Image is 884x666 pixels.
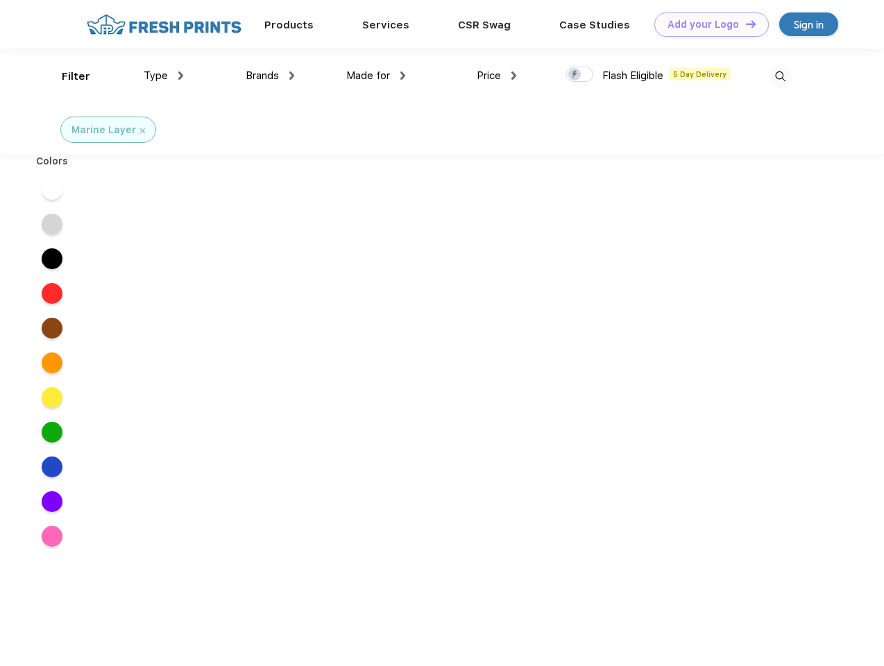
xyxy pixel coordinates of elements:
[669,68,731,80] span: 5 Day Delivery
[602,69,663,82] span: Flash Eligible
[62,69,90,85] div: Filter
[140,128,145,133] img: filter_cancel.svg
[746,20,756,28] img: DT
[26,154,79,169] div: Colors
[668,19,739,31] div: Add your Logo
[458,19,511,31] a: CSR Swag
[71,123,136,137] div: Marine Layer
[794,17,824,33] div: Sign in
[362,19,409,31] a: Services
[400,71,405,80] img: dropdown.png
[144,69,168,82] span: Type
[779,12,838,36] a: Sign in
[511,71,516,80] img: dropdown.png
[346,69,390,82] span: Made for
[246,69,279,82] span: Brands
[477,69,501,82] span: Price
[264,19,314,31] a: Products
[178,71,183,80] img: dropdown.png
[289,71,294,80] img: dropdown.png
[83,12,246,37] img: fo%20logo%202.webp
[769,65,792,88] img: desktop_search.svg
